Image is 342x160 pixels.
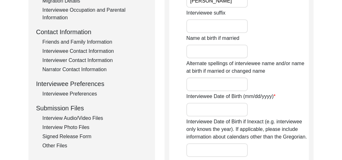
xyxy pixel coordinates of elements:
[42,142,147,150] div: Other Files
[36,27,147,37] div: Contact Information
[42,6,147,22] div: Interviewee Occupation and Parental Information
[36,103,147,113] div: Submission Files
[42,114,147,122] div: Interview Audio/Video Files
[42,38,147,46] div: Friends and Family Information
[42,57,147,64] div: Interviewer Contact Information
[186,34,239,42] label: Name at birth if married
[42,124,147,131] div: Interview Photo Files
[42,133,147,140] div: Signed Release Form
[36,79,147,89] div: Interviewee Preferences
[186,60,309,75] label: Alternate spellings of interviewee name and/or name at birth if married or changed name
[42,47,147,55] div: Interviewee Contact Information
[186,9,225,17] label: Interviewee suffix
[186,93,276,100] label: Interviewee Date of Birth (mm/dd/yyyy)
[42,90,147,98] div: Interviewee Preferences
[42,66,147,73] div: Narrator Contact Information
[186,118,309,141] label: Interviewee Date of Birth if Inexact (e.g. interviewee only knows the year). If applicable, pleas...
